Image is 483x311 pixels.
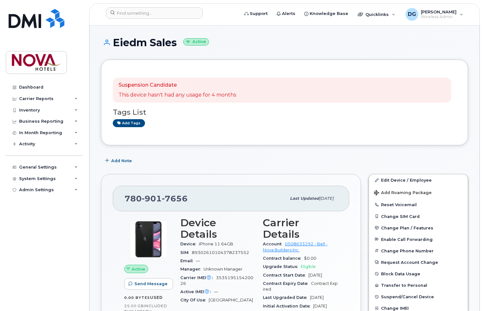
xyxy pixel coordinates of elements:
span: 353519515420026 [180,275,253,286]
button: Add Note [101,155,137,166]
span: used [150,295,163,300]
span: [DATE] [319,196,334,201]
span: City Of Use [180,298,209,302]
small: Active [183,38,209,46]
span: Contract Expiry Date [263,281,311,286]
span: — [214,289,218,294]
span: Unknown Manager [204,267,242,271]
span: Change Plan / Features [381,225,433,230]
img: iPhone_11.jpg [129,220,168,258]
h1: Eiedm Sales [101,37,468,48]
span: 7656 [162,194,188,203]
span: — [196,258,200,263]
span: SIM [180,250,192,255]
h3: Carrier Details [263,217,338,240]
span: Active IMEI [180,289,214,294]
span: Add Roaming Package [374,190,432,196]
span: Eligible [301,264,316,269]
button: Suspend/Cancel Device [369,291,468,302]
span: [DATE] [310,295,324,300]
span: Last Upgraded Date [263,295,310,300]
span: Carrier IMEI [180,275,216,280]
a: 0508633292 - Bell - Nova Builders Inc. [263,242,328,252]
span: 89302610104378237552 [192,250,249,255]
button: Change Plan / Features [369,222,468,234]
button: Reset Voicemail [369,199,468,210]
span: [DATE] [308,273,322,278]
button: Request Account Change [369,257,468,268]
span: 901 [142,194,162,203]
a: Add tags [113,119,145,127]
h3: Tags List [113,108,456,116]
button: Change SIM Card [369,211,468,222]
span: 25.00 GB [124,304,144,308]
span: $0.00 [304,256,316,261]
button: Change Phone Number [369,245,468,257]
button: Send Message [124,278,173,290]
span: Send Message [134,281,168,287]
span: iPhone 11 64GB [199,242,233,246]
span: Manager [180,267,204,271]
button: Enable Call Forwarding [369,234,468,245]
span: Email [180,258,196,263]
span: Last updated [290,196,319,201]
span: Initial Activation Date [263,304,313,308]
button: Add Roaming Package [369,186,468,199]
span: Add Note [111,158,132,164]
span: Account [263,242,285,246]
span: 0.00 Bytes [124,295,150,300]
span: Device [180,242,199,246]
span: Active [132,266,145,272]
span: Contract Start Date [263,273,308,278]
span: Upgrade Status [263,264,301,269]
span: 780 [125,194,188,203]
a: Edit Device / Employee [369,174,468,186]
button: Transfer to Personal [369,279,468,291]
span: Enable Call Forwarding [381,237,433,242]
span: Suspend/Cancel Device [381,294,434,299]
p: This device hasn't had any usage for 4 months [119,91,236,99]
span: [DATE] [313,304,327,308]
span: [GEOGRAPHIC_DATA] [209,298,253,302]
button: Block Data Usage [369,268,468,279]
h3: Device Details [180,217,255,240]
span: Contract balance [263,256,304,261]
p: Suspension Candidate [119,82,236,89]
